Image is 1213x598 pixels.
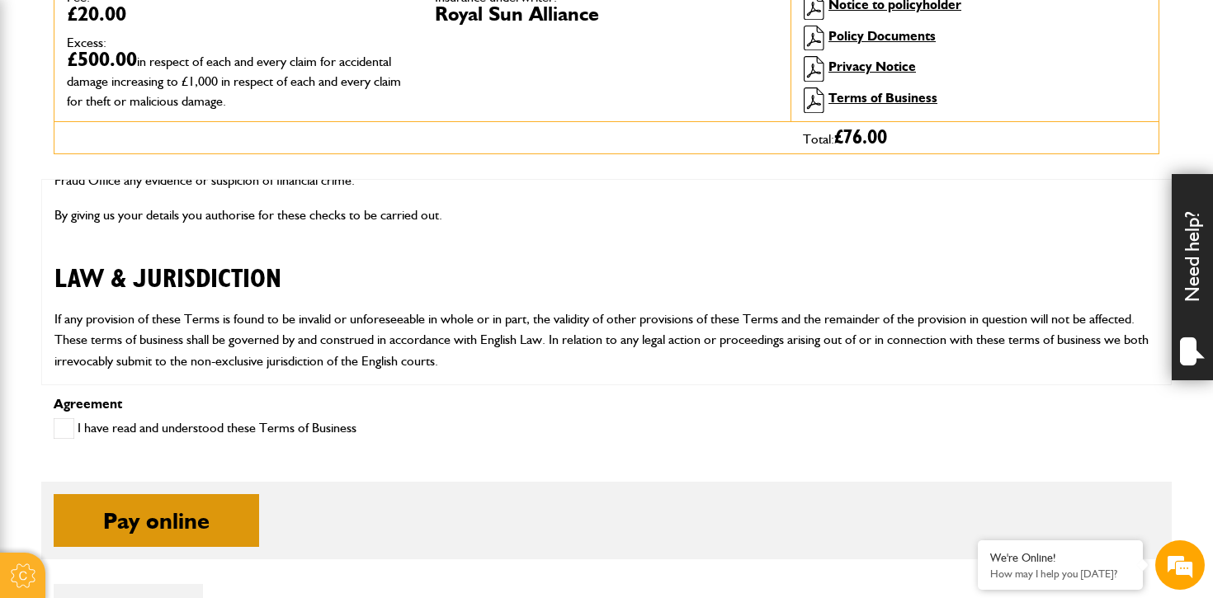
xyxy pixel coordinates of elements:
[21,299,301,456] textarea: Type your message and hit 'Enter'
[54,308,1159,372] p: If any provision of these Terms is found to be invalid or unforeseeable in whole or in part, the ...
[54,238,1159,294] h2: LAW & JURISDICTION
[435,4,778,24] dd: Royal Sun Alliance
[21,201,301,238] input: Enter your email address
[271,8,310,48] div: Minimize live chat window
[843,128,887,148] span: 76.00
[1172,174,1213,380] div: Need help?
[828,90,937,106] a: Terms of Business
[834,128,887,148] span: £
[67,49,410,109] dd: £500.00
[54,398,1159,411] p: Agreement
[828,59,916,74] a: Privacy Notice
[54,418,356,439] label: I have read and understood these Terms of Business
[67,4,410,24] dd: £20.00
[67,36,410,49] dt: Excess:
[67,54,401,109] span: in respect of each and every claim for accidental damage increasing to £1,000 in respect of each ...
[28,92,69,115] img: d_20077148190_company_1631870298795_20077148190
[791,122,1159,153] div: Total:
[86,92,277,114] div: Chat with us now
[54,494,259,547] button: Pay online
[54,205,1159,226] p: By giving us your details you authorise for these checks to be carried out.
[990,567,1130,580] p: How may I help you today?
[21,250,301,286] input: Enter your phone number
[224,469,300,492] em: Start Chat
[21,153,301,189] input: Enter your last name
[990,551,1130,565] div: We're Online!
[828,28,936,44] a: Policy Documents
